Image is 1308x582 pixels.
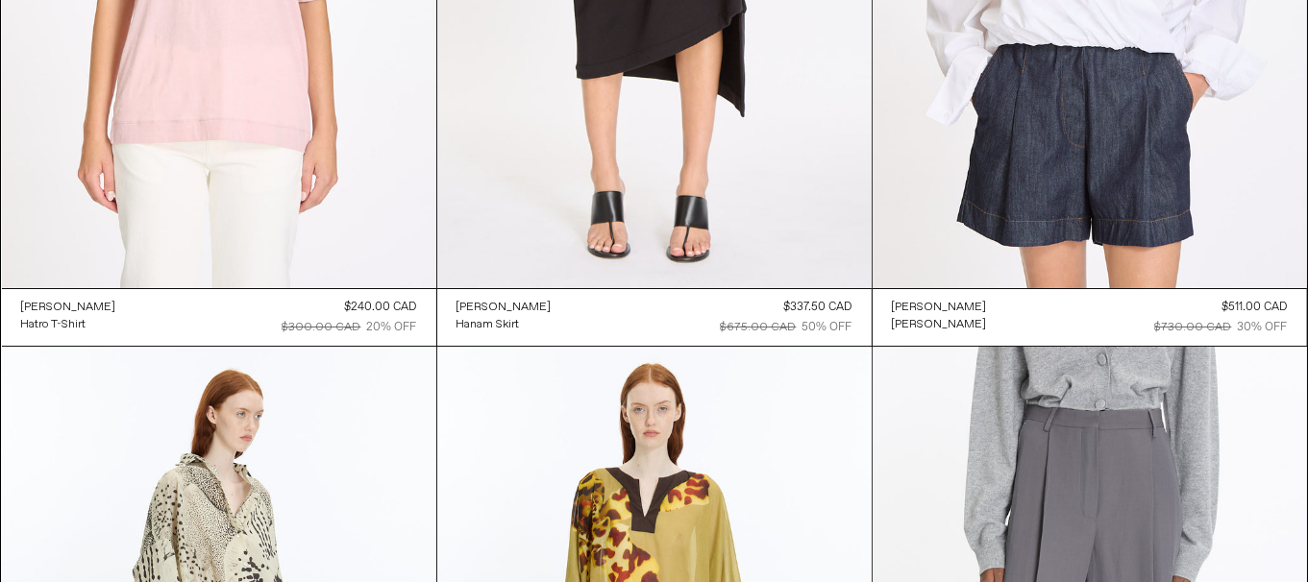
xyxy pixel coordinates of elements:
div: Hanam Skirt [457,317,520,333]
div: Hatro T-Shirt [21,317,86,333]
div: $300.00 CAD [283,319,361,336]
a: Hanam Skirt [457,316,552,333]
div: [PERSON_NAME] [457,300,552,316]
div: $240.00 CAD [345,299,417,316]
a: [PERSON_NAME] [892,299,987,316]
div: 30% OFF [1238,319,1288,336]
div: [PERSON_NAME] [892,317,987,333]
div: 20% OFF [367,319,417,336]
div: 50% OFF [802,319,852,336]
div: $675.00 CAD [721,319,797,336]
a: [PERSON_NAME] [21,299,116,316]
div: [PERSON_NAME] [892,300,987,316]
a: Hatro T-Shirt [21,316,116,333]
a: [PERSON_NAME] [457,299,552,316]
div: $730.00 CAD [1155,319,1232,336]
div: [PERSON_NAME] [21,300,116,316]
div: $511.00 CAD [1222,299,1288,316]
div: $337.50 CAD [784,299,852,316]
a: [PERSON_NAME] [892,316,987,333]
